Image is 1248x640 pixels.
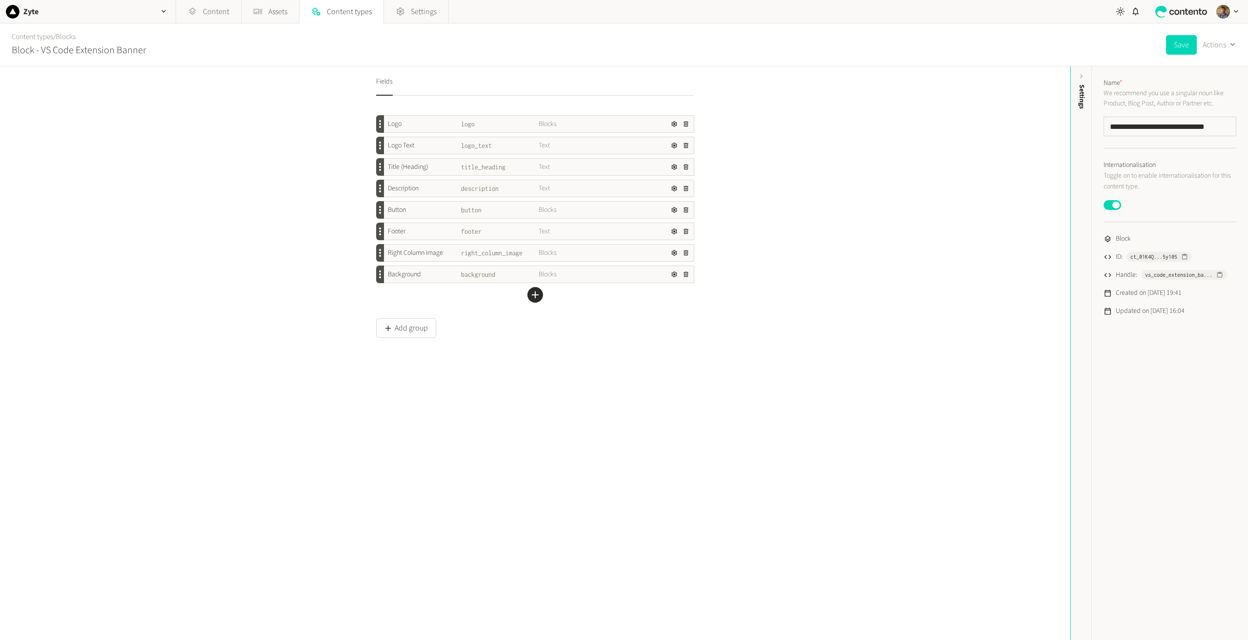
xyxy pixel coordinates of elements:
span: Title (Heading) [388,162,428,172]
button: Actions [1203,35,1236,55]
span: Content types [327,6,372,18]
span: Text [539,162,616,172]
span: Settings [1077,84,1087,109]
span: Button [388,205,406,215]
span: right_column_image [461,248,539,258]
span: Blocks [539,269,616,280]
span: Text [539,227,616,237]
span: Logo Text [388,141,414,151]
img: Zyte [6,5,20,19]
span: Text [539,184,616,194]
p: We recommend you use a singular noun like Product, Blog Post, Author or Partner etc. [1104,88,1236,109]
span: background [461,269,539,280]
span: ct_01K4Q...5y105 [1130,252,1177,261]
span: logo [461,119,539,129]
button: ct_01K4Q...5y105 [1127,252,1192,262]
span: title_heading [461,162,539,172]
span: description [461,184,539,194]
span: vs_code_extension_ba... [1145,270,1212,279]
span: Block [1116,234,1131,244]
img: Péter Soltész [1216,5,1230,19]
span: Background [388,269,421,280]
span: Created on [DATE] 19:41 [1116,288,1182,298]
a: Content types [12,32,53,42]
span: Blocks [539,248,616,258]
button: Fields [376,74,393,96]
span: button [461,205,539,215]
button: Add group [376,318,436,338]
span: Logo [388,119,402,129]
span: logo_text [461,141,539,151]
label: Name [1104,78,1123,88]
p: Toggle on to enable internationalisation for this content type. [1104,170,1236,192]
button: Save [1166,35,1197,55]
a: Blocks [56,32,76,42]
span: ID: [1116,252,1123,262]
span: Blocks [539,119,616,129]
span: footer [461,227,539,237]
span: Right Column Image [388,248,443,258]
span: Handle: [1116,270,1137,280]
span: Footer [388,227,405,237]
span: Blocks [539,205,616,215]
span: Text [539,141,616,151]
span: / [53,32,56,42]
button: vs_code_extension_ba... [1141,270,1227,280]
label: Internationalisation [1104,160,1156,170]
span: Description [388,184,419,194]
span: Settings [411,6,437,18]
h2: Zyte [23,6,39,18]
span: Updated on [DATE] 16:04 [1116,306,1185,316]
h2: Block - VS Code Extension Banner [12,43,146,58]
